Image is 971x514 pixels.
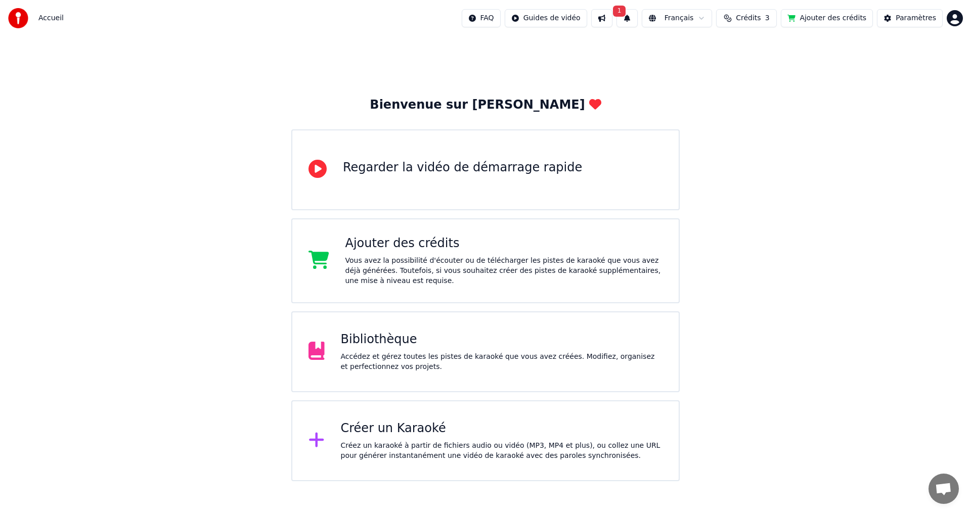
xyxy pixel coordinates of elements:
div: Créez un karaoké à partir de fichiers audio ou vidéo (MP3, MP4 et plus), ou collez une URL pour g... [341,441,663,461]
span: Crédits [736,13,761,23]
button: Ajouter des crédits [781,9,873,27]
button: Paramètres [877,9,943,27]
div: Paramètres [896,13,936,23]
div: Ajouter des crédits [345,236,663,252]
span: Accueil [38,13,64,23]
button: Crédits3 [716,9,777,27]
nav: breadcrumb [38,13,64,23]
div: Regarder la vidéo de démarrage rapide [343,160,582,176]
button: 1 [616,9,638,27]
div: Vous avez la possibilité d'écouter ou de télécharger les pistes de karaoké que vous avez déjà gén... [345,256,663,286]
span: 1 [613,6,626,17]
div: Accédez et gérez toutes les pistes de karaoké que vous avez créées. Modifiez, organisez et perfec... [341,352,663,372]
button: Guides de vidéo [505,9,587,27]
div: Bibliothèque [341,332,663,348]
span: 3 [765,13,770,23]
div: Bienvenue sur [PERSON_NAME] [370,97,601,113]
div: Créer un Karaoké [341,420,663,437]
a: Ouvrir le chat [929,474,959,504]
img: youka [8,8,28,28]
button: FAQ [462,9,501,27]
